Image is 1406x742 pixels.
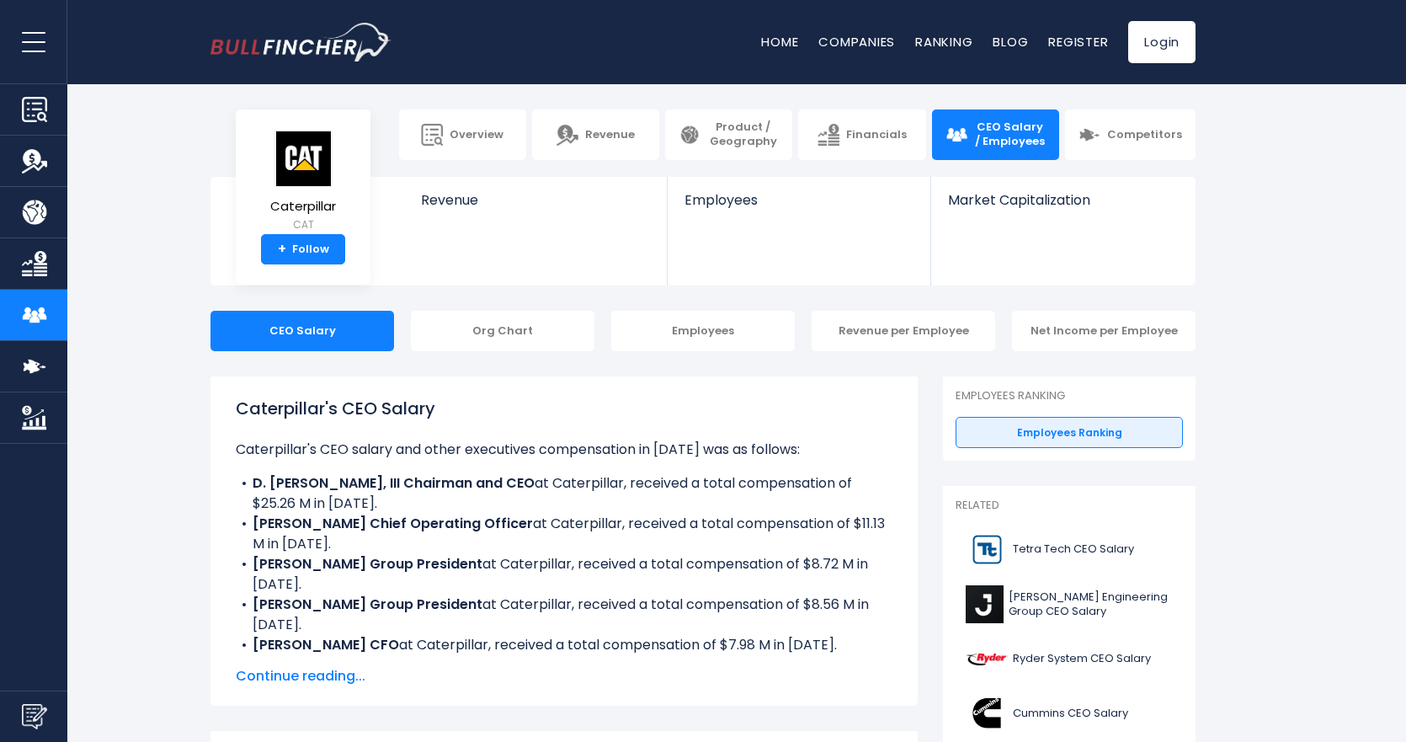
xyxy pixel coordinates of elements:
a: Revenue [404,177,668,237]
a: Financials [798,109,925,160]
p: Caterpillar's CEO salary and other executives compensation in [DATE] was as follows: [236,440,892,460]
b: [PERSON_NAME] CFO [253,635,399,654]
a: Employees Ranking [956,417,1183,449]
a: Companies [818,33,895,51]
li: at Caterpillar, received a total compensation of $11.13 M in [DATE]. [236,514,892,554]
a: Cummins CEO Salary [956,691,1183,737]
span: Tetra Tech CEO Salary [1013,542,1134,557]
a: Home [761,33,798,51]
small: CAT [270,217,336,232]
a: Revenue [532,109,659,160]
li: at Caterpillar, received a total compensation of $8.72 M in [DATE]. [236,554,892,595]
span: Competitors [1107,128,1182,142]
a: Overview [399,109,526,160]
h1: Caterpillar's CEO Salary [236,396,892,421]
b: [PERSON_NAME] Chief Operating Officer [253,514,533,533]
div: Net Income per Employee [1012,311,1196,351]
div: Employees [611,311,795,351]
strong: + [278,242,286,257]
b: D. [PERSON_NAME], III Chairman and CEO [253,473,535,493]
span: Revenue [421,192,651,208]
a: Tetra Tech CEO Salary [956,526,1183,573]
span: Ryder System CEO Salary [1013,652,1151,666]
a: Register [1048,33,1108,51]
a: CEO Salary / Employees [932,109,1059,160]
img: bullfincher logo [210,23,391,61]
li: at Caterpillar, received a total compensation of $25.26 M in [DATE]. [236,473,892,514]
img: R logo [966,640,1008,678]
a: Employees [668,177,929,237]
a: Go to homepage [210,23,391,61]
a: Ranking [915,33,972,51]
span: Product / Geography [707,120,779,149]
a: [PERSON_NAME] Engineering Group CEO Salary [956,581,1183,627]
div: Revenue per Employee [812,311,995,351]
li: at Caterpillar, received a total compensation of $8.56 M in [DATE]. [236,595,892,635]
b: [PERSON_NAME] Group President [253,595,482,614]
a: Caterpillar CAT [269,130,337,235]
img: J logo [966,585,1004,623]
a: +Follow [261,234,345,264]
span: CEO Salary / Employees [974,120,1046,149]
a: Blog [993,33,1028,51]
span: Employees [684,192,913,208]
a: Login [1128,21,1196,63]
span: [PERSON_NAME] Engineering Group CEO Salary [1009,590,1173,619]
div: CEO Salary [210,311,394,351]
img: CMI logo [966,695,1008,733]
span: Revenue [585,128,635,142]
li: at Caterpillar, received a total compensation of $7.98 M in [DATE]. [236,635,892,655]
span: Caterpillar [270,200,336,214]
div: Org Chart [411,311,594,351]
span: Overview [450,128,503,142]
p: Related [956,499,1183,513]
span: Cummins CEO Salary [1013,707,1128,721]
span: Market Capitalization [948,192,1177,208]
p: Employees Ranking [956,389,1183,403]
span: Financials [846,128,907,142]
a: Competitors [1065,109,1196,160]
a: Product / Geography [665,109,792,160]
b: [PERSON_NAME] Group President [253,554,482,574]
a: Ryder System CEO Salary [956,636,1183,682]
span: Continue reading... [236,666,892,686]
a: Market Capitalization [931,177,1194,237]
img: TTEK logo [966,531,1008,569]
